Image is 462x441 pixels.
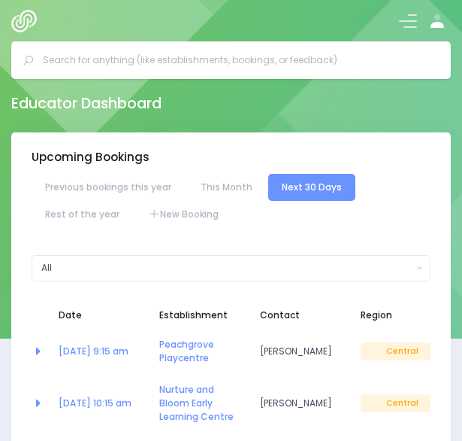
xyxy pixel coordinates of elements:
td: Central [352,374,443,433]
a: New Booking [135,201,232,228]
a: Peachgrove Playcentre [159,338,214,364]
span: [PERSON_NAME] [260,397,343,410]
input: Search for anything (like establishments, bookings, or feedback) [43,49,431,71]
button: All [32,255,430,282]
a: Previous bookings this year [32,174,185,201]
h2: Educator Dashboard [11,95,162,112]
h3: Upcoming Bookings [32,151,149,164]
a: Rest of the year [32,201,133,228]
span: [PERSON_NAME] [260,345,343,358]
a: Nurture and Bloom Early Learning Centre [159,383,234,423]
img: Logo [11,10,44,32]
a: This Month [187,174,266,201]
td: <a href="https://app.stjis.org.nz/bookings/523841" class="font-weight-bold">01 Sep at 10:15 am</a> [50,374,150,433]
td: <a href="https://app.stjis.org.nz/establishments/208746" class="font-weight-bold">Nurture and Blo... [150,374,251,433]
td: Lina Kim [251,374,352,433]
a: [DATE] 10:15 am [59,397,131,409]
td: Raelene Gaffaney [251,329,352,374]
span: Region [361,309,443,322]
td: <a href="https://app.stjis.org.nz/bookings/523867" class="font-weight-bold">01 Sep at 9:15 am</a> [50,329,150,374]
span: Central [361,394,443,412]
span: Date [59,309,141,322]
span: Establishment [159,309,242,322]
span: Contact [260,309,343,322]
a: Next 30 Days [268,174,355,201]
span: Central [361,342,443,360]
a: [DATE] 9:15 am [59,345,128,357]
div: All [41,261,412,275]
td: <a href="https://app.stjis.org.nz/establishments/204584" class="font-weight-bold">Peachgrove Play... [150,329,251,374]
td: Central [352,329,443,374]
